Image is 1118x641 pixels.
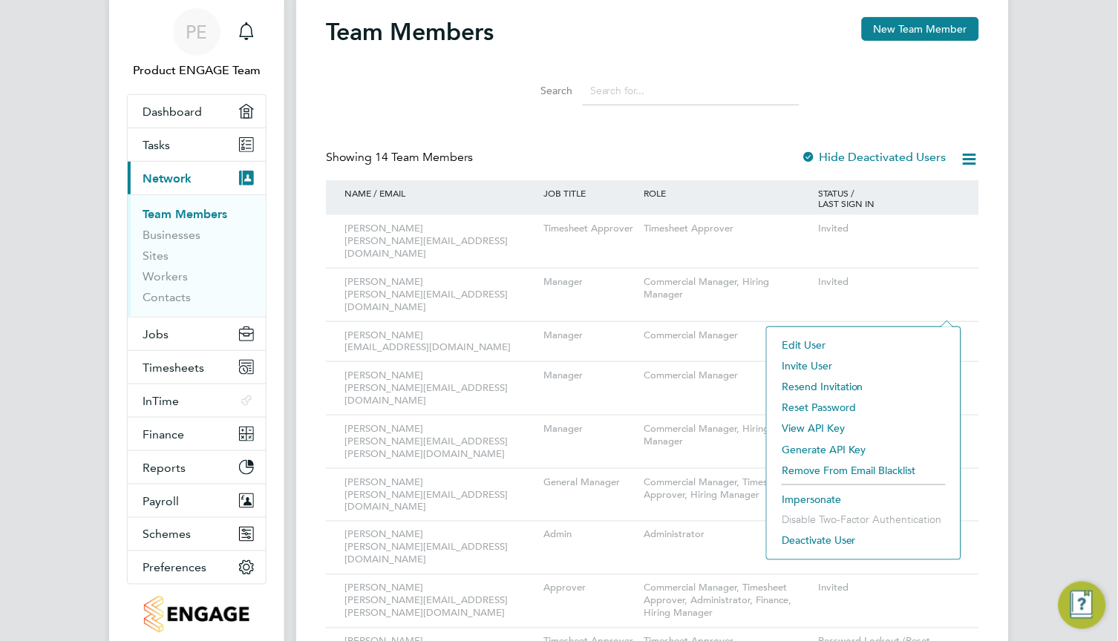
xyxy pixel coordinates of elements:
[128,384,266,417] button: InTime
[540,362,640,389] div: Manager
[143,361,204,375] span: Timesheets
[774,418,953,438] li: View API Key
[128,95,266,128] a: Dashboard
[774,510,953,530] li: Disable Two-Factor Authentication
[540,322,640,349] div: Manager
[774,489,953,510] li: Impersonate
[128,551,266,584] button: Preferences
[128,351,266,384] button: Timesheets
[540,269,640,296] div: Manager
[326,17,494,47] h2: Team Members
[774,376,953,397] li: Resend Invitation
[640,322,814,349] div: Commercial Manager
[127,596,267,633] a: Go to home page
[341,180,540,206] div: NAME / EMAIL
[326,150,476,165] div: Showing
[128,451,266,484] button: Reports
[774,355,953,376] li: Invite User
[640,180,814,206] div: ROLE
[640,415,814,456] div: Commercial Manager, Hiring Manager
[540,469,640,496] div: General Manager
[862,17,979,41] button: New Team Member
[143,249,169,263] a: Sites
[774,530,953,551] li: Deactivate User
[144,596,250,633] img: engagetech2-logo-retina.png
[375,150,473,165] span: 14 Team Members
[143,171,192,185] span: Network
[341,322,540,362] div: [PERSON_NAME] [EMAIL_ADDRESS][DOMAIN_NAME]
[774,335,953,355] li: Edit User
[640,215,814,243] div: Timesheet Approver
[540,180,640,206] div: JOB TITLE
[341,415,540,468] div: [PERSON_NAME] [PERSON_NAME][EMAIL_ADDRESS][PERSON_NAME][DOMAIN_NAME]
[143,269,188,283] a: Workers
[814,180,964,216] div: STATUS / LAST SIGN IN
[814,269,964,296] div: Invited
[127,62,267,79] span: Product ENGAGE Team
[143,228,200,242] a: Businesses
[143,138,170,152] span: Tasks
[341,469,540,522] div: [PERSON_NAME] [PERSON_NAME][EMAIL_ADDRESS][DOMAIN_NAME]
[128,518,266,550] button: Schemes
[128,162,266,194] button: Network
[186,22,208,42] span: PE
[143,461,186,475] span: Reports
[341,522,540,574] div: [PERSON_NAME] [PERSON_NAME][EMAIL_ADDRESS][DOMAIN_NAME]
[143,427,184,441] span: Finance
[341,575,540,628] div: [PERSON_NAME] [PERSON_NAME][EMAIL_ADDRESS][PERSON_NAME][DOMAIN_NAME]
[341,362,540,415] div: [PERSON_NAME] [PERSON_NAME][EMAIL_ADDRESS][DOMAIN_NAME]
[143,561,206,575] span: Preferences
[640,575,814,628] div: Commercial Manager, Timesheet Approver, Administrator, Finance, Hiring Manager
[341,215,540,268] div: [PERSON_NAME] [PERSON_NAME][EMAIL_ADDRESS][DOMAIN_NAME]
[143,527,191,542] span: Schemes
[143,290,191,304] a: Contacts
[540,415,640,443] div: Manager
[640,522,814,549] div: Administrator
[128,318,266,350] button: Jobs
[774,460,953,481] li: Remove From Email Blacklist
[540,522,640,549] div: Admin
[127,8,267,79] a: PEProduct ENGAGE Team
[128,194,266,317] div: Network
[774,397,953,418] li: Reset Password
[506,84,572,97] label: Search
[640,269,814,309] div: Commercial Manager, Hiring Manager
[143,394,179,408] span: InTime
[540,575,640,602] div: Approver
[128,484,266,517] button: Payroll
[143,207,227,221] a: Team Members
[583,76,800,105] input: Search for...
[128,418,266,450] button: Finance
[814,322,964,362] div: Active
[802,150,947,165] label: Hide Deactivated Users
[143,327,169,341] span: Jobs
[540,215,640,243] div: Timesheet Approver
[814,575,964,602] div: Invited
[814,215,964,243] div: Invited
[128,128,266,161] a: Tasks
[640,362,814,389] div: Commercial Manager
[341,269,540,321] div: [PERSON_NAME] [PERSON_NAME][EMAIL_ADDRESS][DOMAIN_NAME]
[143,105,202,119] span: Dashboard
[640,469,814,509] div: Commercial Manager, Timesheet Approver, Hiring Manager
[774,439,953,460] li: Generate API Key
[143,494,179,508] span: Payroll
[1059,582,1106,629] button: Engage Resource Center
